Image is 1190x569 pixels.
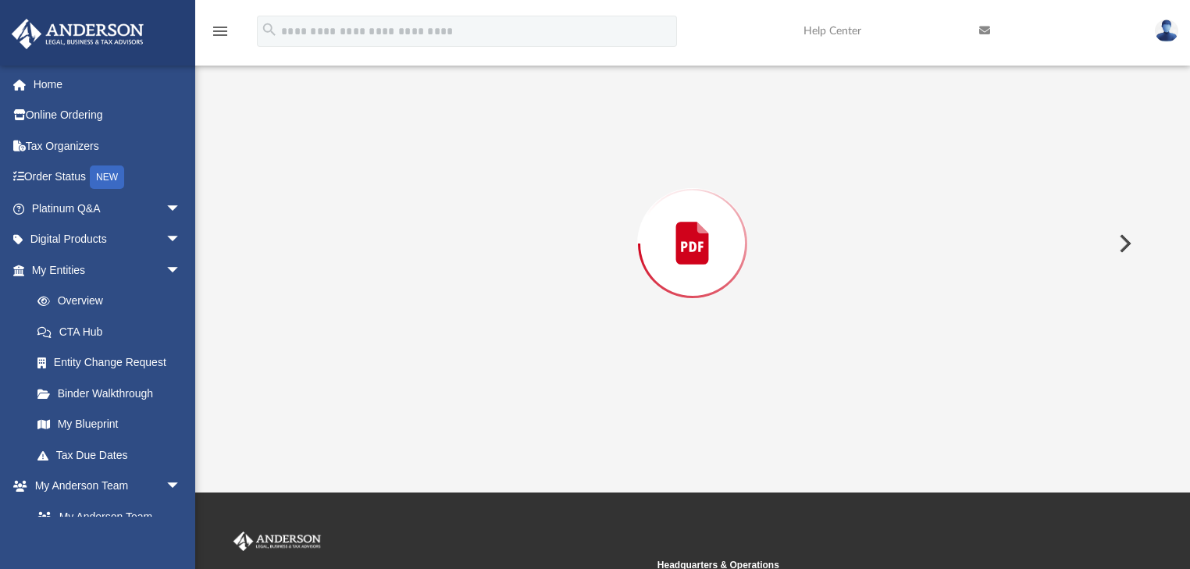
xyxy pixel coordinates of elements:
a: Entity Change Request [22,347,205,379]
a: Home [11,69,205,100]
span: arrow_drop_down [166,254,197,286]
img: Anderson Advisors Platinum Portal [7,19,148,49]
span: arrow_drop_down [166,193,197,225]
a: Binder Walkthrough [22,378,205,409]
a: Digital Productsarrow_drop_down [11,224,205,255]
a: menu [211,30,230,41]
a: Tax Due Dates [22,439,205,471]
a: Online Ordering [11,100,205,131]
div: NEW [90,165,124,189]
a: My Anderson Teamarrow_drop_down [11,471,197,502]
a: Platinum Q&Aarrow_drop_down [11,193,205,224]
img: Anderson Advisors Platinum Portal [230,532,324,552]
i: menu [211,22,230,41]
div: Preview [245,1,1141,445]
img: User Pic [1155,20,1178,42]
span: arrow_drop_down [166,224,197,256]
span: arrow_drop_down [166,471,197,503]
a: CTA Hub [22,316,205,347]
a: My Anderson Team [22,501,189,532]
a: Tax Organizers [11,130,205,162]
a: My Blueprint [22,409,197,440]
button: Next File [1106,222,1141,265]
a: My Entitiesarrow_drop_down [11,254,205,286]
i: search [261,21,278,38]
a: Overview [22,286,205,317]
a: Order StatusNEW [11,162,205,194]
